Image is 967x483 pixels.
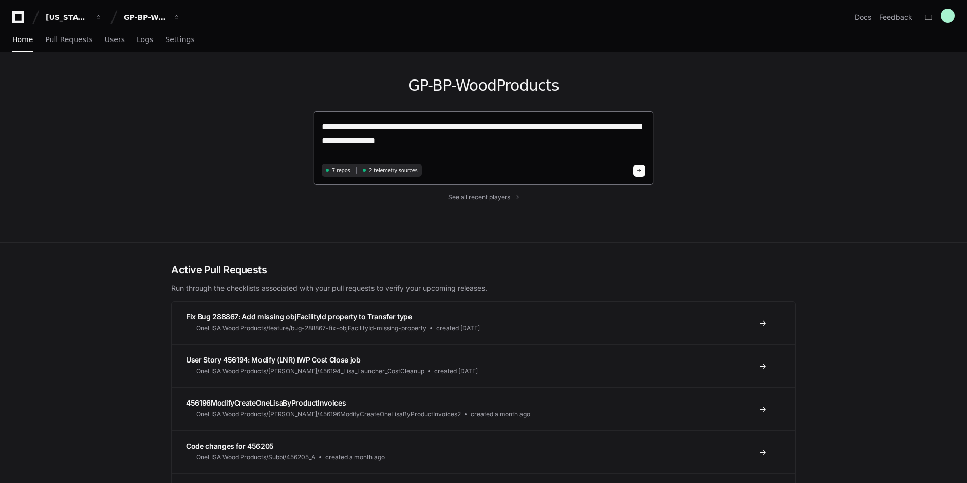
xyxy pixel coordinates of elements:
[45,36,92,43] span: Pull Requests
[332,167,350,174] span: 7 repos
[186,441,274,450] span: Code changes for 456205
[42,8,106,26] button: [US_STATE] Pacific
[137,28,153,52] a: Logs
[124,12,167,22] div: GP-BP-WoodProducts
[196,324,426,332] span: OneLISA Wood Products/feature/bug-288867-fix-objFacilityId-missing-property
[46,12,89,22] div: [US_STATE] Pacific
[105,36,125,43] span: Users
[325,453,385,461] span: created a month ago
[120,8,184,26] button: GP-BP-WoodProducts
[172,302,795,344] a: Fix Bug 288867: Add missing objFacilityId property to Transfer typeOneLISA Wood Products/feature/...
[196,410,461,418] span: OneLISA Wood Products/[PERSON_NAME]/456196ModifyCreateOneLisaByProductInvoices2
[313,76,654,95] h1: GP-BP-WoodProducts
[165,28,194,52] a: Settings
[854,12,871,22] a: Docs
[165,36,194,43] span: Settings
[436,324,480,332] span: created [DATE]
[186,312,412,321] span: Fix Bug 288867: Add missing objFacilityId property to Transfer type
[171,283,796,293] p: Run through the checklists associated with your pull requests to verify your upcoming releases.
[45,28,92,52] a: Pull Requests
[137,36,153,43] span: Logs
[879,12,912,22] button: Feedback
[434,367,478,375] span: created [DATE]
[12,28,33,52] a: Home
[369,167,417,174] span: 2 telemetry sources
[12,36,33,43] span: Home
[196,453,315,461] span: OneLISA Wood Products/Subbi/456205_A
[172,344,795,387] a: User Story 456194: Modify (LNR) IWP Cost Close jobOneLISA Wood Products/[PERSON_NAME]/456194_Lisa...
[186,355,361,364] span: User Story 456194: Modify (LNR) IWP Cost Close job
[105,28,125,52] a: Users
[171,263,796,277] h2: Active Pull Requests
[196,367,424,375] span: OneLISA Wood Products/[PERSON_NAME]/456194_Lisa_Launcher_CostCleanup
[186,398,346,407] span: 456196ModifyCreateOneLisaByProductInvoices
[313,193,654,202] a: See all recent players
[448,193,510,202] span: See all recent players
[172,387,795,430] a: 456196ModifyCreateOneLisaByProductInvoicesOneLISA Wood Products/[PERSON_NAME]/456196ModifyCreateO...
[172,430,795,473] a: Code changes for 456205OneLISA Wood Products/Subbi/456205_Acreated a month ago
[471,410,530,418] span: created a month ago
